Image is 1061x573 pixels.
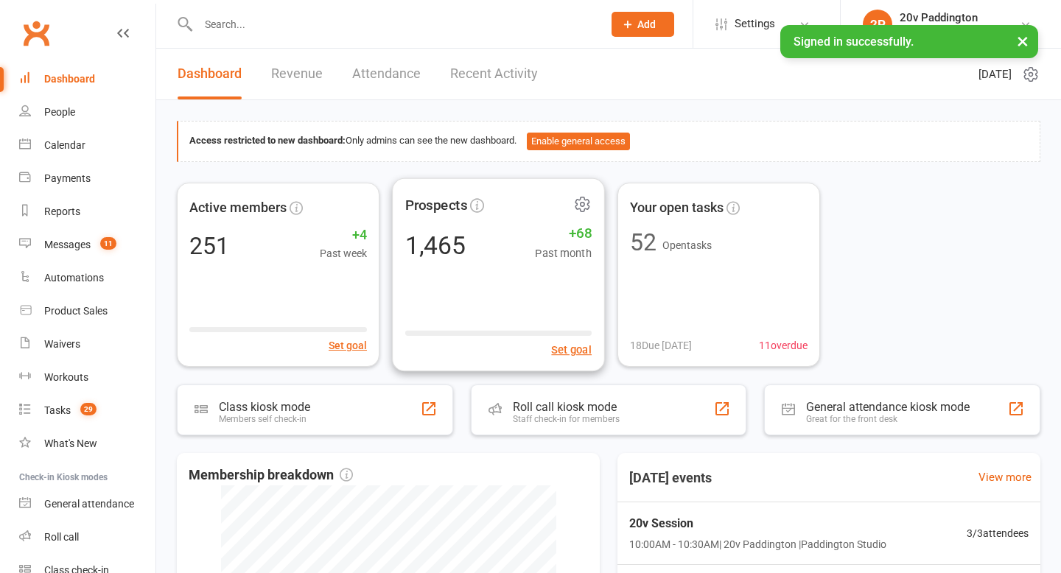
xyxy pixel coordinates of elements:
[629,536,886,552] span: 10:00AM - 10:30AM | 20v Paddington | Paddington Studio
[219,400,310,414] div: Class kiosk mode
[178,49,242,99] a: Dashboard
[405,232,466,257] div: 1,465
[513,414,620,424] div: Staff check-in for members
[527,133,630,150] button: Enable general access
[80,403,97,415] span: 29
[44,305,108,317] div: Product Sales
[44,338,80,350] div: Waivers
[863,10,892,39] div: 2P
[19,488,155,521] a: General attendance kiosk mode
[189,133,1029,150] div: Only admins can see the new dashboard.
[352,49,421,99] a: Attendance
[900,11,978,24] div: 20v Paddington
[19,63,155,96] a: Dashboard
[630,231,656,254] div: 52
[44,139,85,151] div: Calendar
[662,239,712,251] span: Open tasks
[630,197,724,219] span: Your open tasks
[18,15,55,52] a: Clubworx
[19,129,155,162] a: Calendar
[44,437,97,449] div: What's New
[629,514,886,533] span: 20v Session
[19,261,155,295] a: Automations
[219,414,310,424] div: Members self check-in
[806,400,970,414] div: General attendance kiosk mode
[44,404,71,416] div: Tasks
[19,361,155,394] a: Workouts
[551,340,592,358] button: Set goal
[19,96,155,129] a: People
[967,525,1029,541] span: 3 / 3 attendees
[19,295,155,328] a: Product Sales
[900,24,978,38] div: 20v Paddington
[978,66,1012,83] span: [DATE]
[19,521,155,554] a: Roll call
[100,237,116,250] span: 11
[271,49,323,99] a: Revenue
[44,205,80,217] div: Reports
[189,135,346,146] strong: Access restricted to new dashboard:
[44,239,91,250] div: Messages
[19,427,155,460] a: What's New
[535,244,592,261] span: Past month
[189,465,353,486] span: Membership breakdown
[617,465,724,491] h3: [DATE] events
[320,245,367,261] span: Past week
[19,195,155,228] a: Reports
[44,106,75,118] div: People
[44,73,95,85] div: Dashboard
[19,394,155,427] a: Tasks 29
[44,498,134,510] div: General attendance
[44,172,91,184] div: Payments
[450,49,538,99] a: Recent Activity
[759,337,808,354] span: 11 overdue
[405,194,467,216] span: Prospects
[189,234,229,258] div: 251
[1009,25,1036,57] button: ×
[513,400,620,414] div: Roll call kiosk mode
[735,7,775,41] span: Settings
[189,197,287,219] span: Active members
[630,337,692,354] span: 18 Due [DATE]
[19,162,155,195] a: Payments
[329,337,367,354] button: Set goal
[978,468,1032,486] a: View more
[19,328,155,361] a: Waivers
[320,225,367,246] span: +4
[194,14,592,35] input: Search...
[535,222,592,244] span: +68
[794,35,914,49] span: Signed in successfully.
[612,12,674,37] button: Add
[806,414,970,424] div: Great for the front desk
[44,531,79,543] div: Roll call
[637,18,656,30] span: Add
[44,371,88,383] div: Workouts
[44,272,104,284] div: Automations
[19,228,155,261] a: Messages 11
